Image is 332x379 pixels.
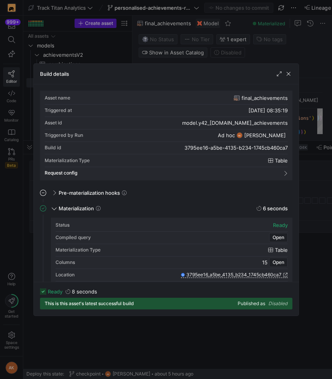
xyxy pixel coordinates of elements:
span: Open [273,235,284,240]
span: ready [48,288,63,295]
div: Asset name [45,95,70,101]
div: Compiled query [56,235,91,240]
div: Asset id [45,120,62,126]
span: Materialization Type [45,158,90,163]
mat-expansion-panel-header: Request config [45,167,288,179]
h3: Build details [40,71,69,77]
span: [DATE] 08:35:19 [249,107,288,114]
div: Build id [45,145,61,150]
div: Triggered at [45,108,72,113]
div: Location [56,272,75,278]
mat-expansion-panel-header: Materialization6 seconds [40,202,292,215]
a: 3795ee16_a5be_4135_b234_1745cb460ca7 [181,272,288,278]
div: Materialization6 seconds [40,218,292,316]
div: ready [273,222,288,228]
mat-panel-title: Request config [45,170,278,176]
div: Status [56,222,70,228]
span: table [275,157,288,164]
div: 3795ee16-a5be-4135-b234-1745cb460ca7 [184,145,288,151]
span: Published as [238,301,265,306]
div: Materialization Type [56,247,101,253]
span: This is this asset's latest successful build [45,301,134,306]
span: table [275,247,288,253]
div: AK [236,132,243,138]
span: 15 [262,259,268,265]
y42-duration: 6 seconds [263,205,288,211]
button: Ad hocAK[PERSON_NAME] [216,131,288,140]
span: 3795ee16_a5be_4135_b234_1745cb460ca7 [186,272,282,278]
button: Open [269,233,288,242]
div: model.y42_[DOMAIN_NAME]_achievements [182,120,288,126]
span: Materialization [59,205,94,211]
div: Columns [56,260,75,265]
div: Triggered by Run [45,133,83,138]
span: final_achievements [242,95,288,101]
span: [PERSON_NAME] [244,132,286,138]
span: Disabled [268,300,288,306]
button: Open [269,258,288,267]
span: Pre-materialization hooks [59,190,120,196]
y42-duration: 8 seconds [72,288,97,295]
span: Open [273,260,284,265]
mat-expansion-panel-header: Pre-materialization hooks [40,187,292,199]
span: Ad hoc [218,132,235,138]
